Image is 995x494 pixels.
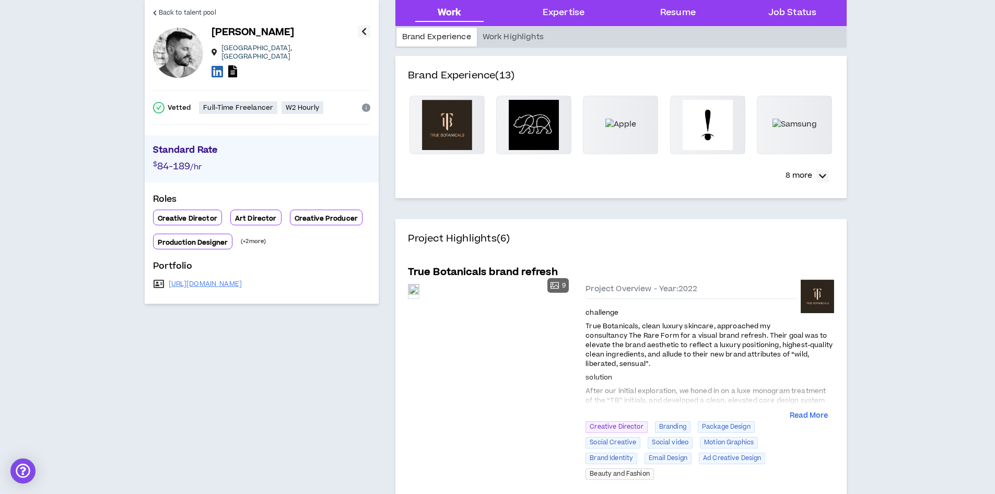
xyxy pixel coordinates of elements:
[786,170,812,181] p: 8 more
[772,119,817,130] img: Samsung
[645,453,692,464] span: Email Design
[153,28,203,78] div: Kyle T.
[159,8,216,18] span: Back to talent pool
[768,6,816,20] div: Job Status
[396,28,477,47] div: Brand Experience
[660,6,696,20] div: Resume
[438,6,461,20] div: Work
[683,100,733,150] img: Turner Duckworth
[655,421,690,433] span: Branding
[157,159,191,174] span: 84-189
[648,437,693,449] span: Social video
[153,144,370,159] p: Standard Rate
[235,214,277,223] p: Art Director
[700,437,758,449] span: Motion Graphics
[158,238,228,247] p: Production Designer
[153,159,157,169] span: $
[158,214,217,223] p: Creative Director
[509,100,559,150] img: TBWA\Media Arts Lab
[295,214,358,223] p: Creative Producer
[586,308,618,317] span: challenge
[422,100,472,150] img: True Botanicals
[477,28,549,47] div: Work Highlights
[408,232,834,259] h4: Project Highlights (6)
[698,421,755,433] span: Package Design
[586,284,697,294] span: Project Overview - Year: 2022
[168,104,191,112] p: Vetted
[605,119,637,130] img: Apple
[801,280,834,313] img: True Botanicals
[586,321,833,369] span: True Botanicals, clean luxury skincare, approached my consultancy The Rare Form for a visual bran...
[408,265,558,280] h5: True Botanicals brand refresh
[190,162,201,173] span: /hr
[362,104,370,112] span: info-circle
[241,237,266,246] p: (+ 2 more)
[699,453,766,464] span: Ad Creative Design
[790,411,828,421] button: Read More
[408,68,834,96] h4: Brand Experience (13)
[212,25,295,40] p: [PERSON_NAME]
[586,453,637,464] span: Brand Identity
[203,104,273,112] p: Full-Time Freelancer
[153,193,370,210] p: Roles
[153,102,165,113] span: check-circle
[153,260,370,277] p: Portfolio
[169,280,242,288] a: [URL][DOMAIN_NAME]
[586,437,640,449] span: Social Creative
[221,44,358,61] p: [GEOGRAPHIC_DATA] , [GEOGRAPHIC_DATA]
[286,104,319,112] p: W2 Hourly
[586,468,654,480] span: Beauty and Fashion
[780,167,834,186] button: 8 more
[10,458,36,484] div: Open Intercom Messenger
[543,6,584,20] div: Expertise
[586,421,647,433] span: Creative Director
